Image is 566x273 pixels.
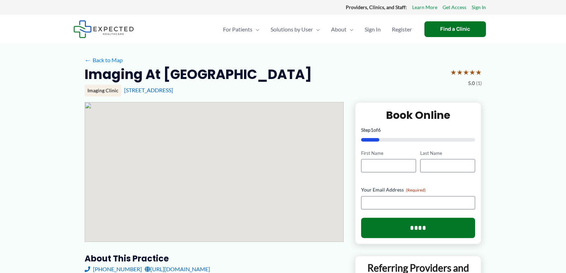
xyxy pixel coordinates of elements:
a: For PatientsMenu Toggle [217,17,265,42]
span: 5.0 [468,79,475,88]
strong: Providers, Clinics, and Staff: [346,4,407,10]
span: Menu Toggle [252,17,259,42]
span: Menu Toggle [313,17,320,42]
a: AboutMenu Toggle [325,17,359,42]
span: Menu Toggle [346,17,353,42]
h2: Book Online [361,108,475,122]
span: ← [85,57,91,63]
span: 6 [378,127,381,133]
span: About [331,17,346,42]
p: Step of [361,128,475,132]
span: For Patients [223,17,252,42]
label: Last Name [420,150,475,157]
a: Sign In [472,3,486,12]
a: [STREET_ADDRESS] [124,87,173,93]
a: Solutions by UserMenu Toggle [265,17,325,42]
label: Your Email Address [361,186,475,193]
h3: About this practice [85,253,344,264]
span: (1) [476,79,482,88]
div: Imaging Clinic [85,85,121,96]
span: Sign In [365,17,381,42]
a: Find a Clinic [424,21,486,37]
a: Get Access [443,3,466,12]
label: First Name [361,150,416,157]
a: Register [386,17,417,42]
span: (Required) [406,187,426,193]
h2: Imaging at [GEOGRAPHIC_DATA] [85,66,312,83]
nav: Primary Site Navigation [217,17,417,42]
span: ★ [450,66,457,79]
span: ★ [469,66,475,79]
span: Solutions by User [271,17,313,42]
a: Learn More [412,3,437,12]
img: Expected Healthcare Logo - side, dark font, small [73,20,134,38]
span: 1 [371,127,373,133]
span: ★ [475,66,482,79]
a: Sign In [359,17,386,42]
span: ★ [457,66,463,79]
a: ←Back to Map [85,55,123,65]
span: ★ [463,66,469,79]
span: Register [392,17,412,42]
